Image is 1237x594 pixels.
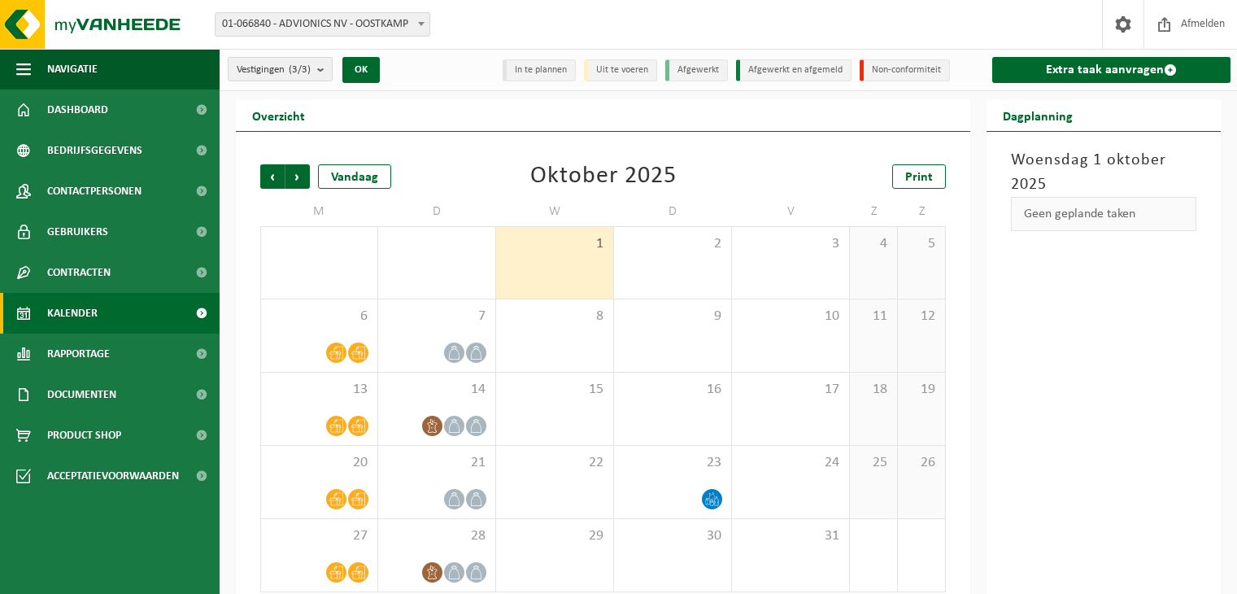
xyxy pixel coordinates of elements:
span: 20 [269,454,369,472]
span: 6 [269,308,369,325]
span: Gebruikers [47,212,108,252]
span: 13 [269,381,369,399]
span: Print [905,171,933,184]
span: Documenten [47,374,116,415]
span: 29 [504,527,605,545]
span: 17 [740,381,841,399]
span: 23 [622,454,723,472]
span: 31 [740,527,841,545]
td: M [260,197,378,226]
span: 14 [386,381,487,399]
h2: Dagplanning [987,99,1089,131]
span: 28 [386,527,487,545]
h2: Overzicht [236,99,321,131]
span: 30 [622,527,723,545]
span: Navigatie [47,49,98,90]
a: Print [892,164,946,189]
iframe: chat widget [8,558,272,594]
a: Extra taak aanvragen [992,57,1230,83]
span: 26 [906,454,937,472]
button: OK [342,57,380,83]
span: 5 [906,235,937,253]
span: 01-066840 - ADVIONICS NV - OOSTKAMP [216,13,429,36]
li: Non-conformiteit [860,59,950,81]
span: 18 [858,381,889,399]
h3: Woensdag 1 oktober 2025 [1011,148,1196,197]
span: Bedrijfsgegevens [47,130,142,171]
span: 8 [504,308,605,325]
li: Afgewerkt en afgemeld [736,59,852,81]
span: 2 [622,235,723,253]
span: 27 [269,527,369,545]
span: 01-066840 - ADVIONICS NV - OOSTKAMP [215,12,430,37]
div: Vandaag [318,164,391,189]
span: Dashboard [47,90,108,130]
span: Kalender [47,293,98,334]
span: Vorige [260,164,285,189]
span: 10 [740,308,841,325]
td: D [378,197,496,226]
span: 16 [622,381,723,399]
count: (3/3) [289,64,311,75]
div: Geen geplande taken [1011,197,1196,231]
li: Afgewerkt [665,59,728,81]
li: In te plannen [503,59,576,81]
span: 22 [504,454,605,472]
span: 11 [858,308,889,325]
span: Contracten [47,252,111,293]
span: 9 [622,308,723,325]
span: 19 [906,381,937,399]
td: D [614,197,732,226]
span: Acceptatievoorwaarden [47,456,179,496]
td: Z [850,197,898,226]
span: 1 [504,235,605,253]
td: W [496,197,614,226]
td: V [732,197,850,226]
span: 4 [858,235,889,253]
li: Uit te voeren [584,59,657,81]
div: Oktober 2025 [530,164,677,189]
span: Product Shop [47,415,121,456]
span: 7 [386,308,487,325]
span: Rapportage [47,334,110,374]
span: 25 [858,454,889,472]
span: 12 [906,308,937,325]
span: 24 [740,454,841,472]
span: 15 [504,381,605,399]
span: 3 [740,235,841,253]
button: Vestigingen(3/3) [228,57,333,81]
span: Volgende [285,164,310,189]
td: Z [898,197,946,226]
span: Vestigingen [237,58,311,82]
span: 21 [386,454,487,472]
span: Contactpersonen [47,171,142,212]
